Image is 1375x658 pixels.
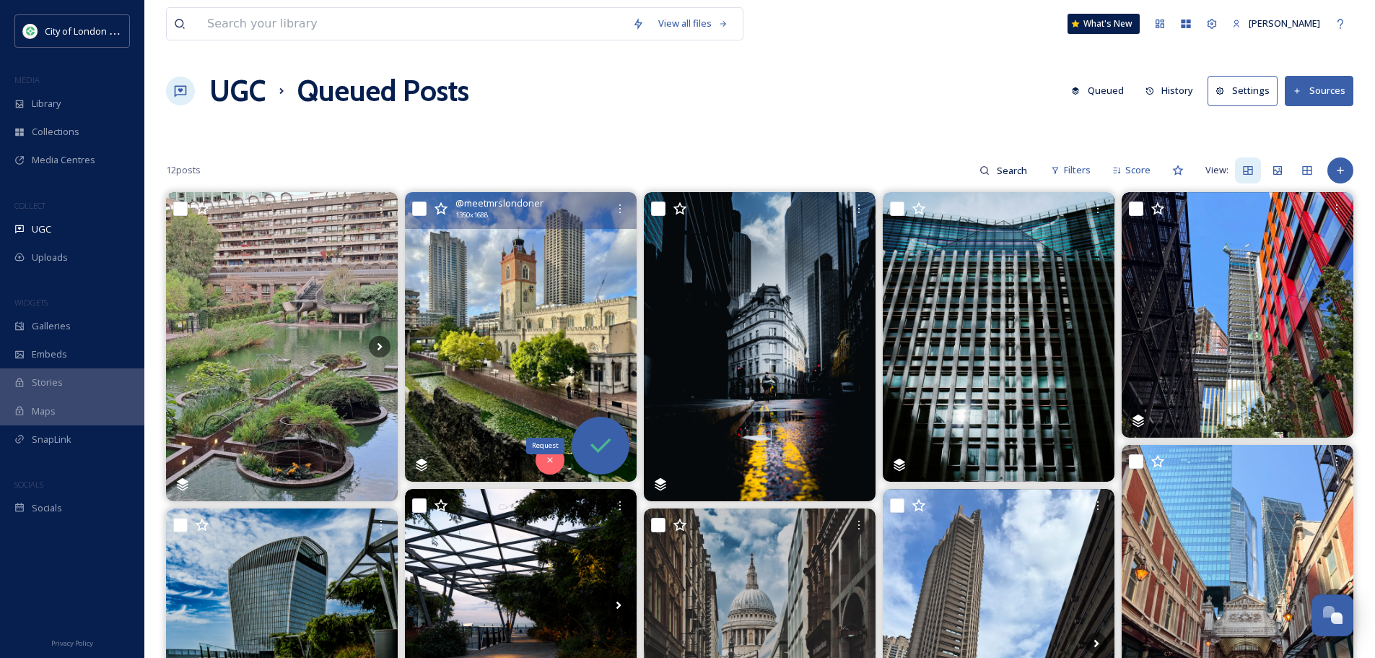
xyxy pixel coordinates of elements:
span: SOCIALS [14,479,43,490]
a: Settings [1208,76,1285,105]
span: Filters [1064,163,1091,177]
h1: Queued Posts [297,69,469,113]
img: The architecture of ambition, where the only green that matters grows hidden at the top. . . . . ... [883,192,1114,482]
a: What's New [1068,14,1140,34]
span: Media Centres [32,153,95,167]
img: 354633849_641918134643224_7365946917959491822_n.jpg [23,24,38,38]
input: Search [990,156,1036,185]
a: Privacy Policy [51,633,93,651]
span: Uploads [32,251,68,264]
span: Galleries [32,319,71,333]
span: Embeds [32,347,67,361]
span: Socials [32,501,62,515]
img: #architecture #architecturelovers #architecturephotography #brutalist #brutalism #london #londonb... [166,192,398,501]
img: Almost 2,000 years of history in one image. Here’s hoping the rain holds off for this evening’s p... [405,192,637,482]
span: Library [32,97,61,111]
a: UGC [209,69,266,113]
input: Search your library [200,8,625,40]
button: Queued [1064,77,1131,105]
button: Open Chat [1311,594,1353,636]
a: History [1138,77,1208,105]
span: MEDIA [14,74,40,85]
span: Collections [32,125,79,139]
span: Maps [32,404,56,418]
span: UGC [32,222,51,236]
span: [PERSON_NAME] [1249,17,1320,30]
a: Queued [1064,77,1138,105]
a: [PERSON_NAME] [1225,9,1327,38]
button: Settings [1208,76,1278,105]
button: History [1138,77,1201,105]
button: Sources [1285,76,1353,105]
span: 1350 x 1688 [455,210,488,220]
div: Request [526,438,564,454]
span: View: [1205,163,1228,177]
img: Every line tells a story, every goal lights the path. . . . . . . . . . #LondonSkyline #UrbanOasi... [644,192,876,501]
img: #broadgate the amount of building work going on here is insane [1122,192,1353,438]
span: Score [1125,163,1151,177]
span: SnapLink [32,433,71,446]
span: Privacy Policy [51,638,93,648]
span: 12 posts [166,163,201,177]
span: COLLECT [14,200,45,211]
a: View all files [651,9,735,38]
span: Stories [32,376,63,389]
span: WIDGETS [14,297,48,308]
span: City of London Corporation [45,24,161,38]
span: @ meetmrslondoner [455,196,544,210]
